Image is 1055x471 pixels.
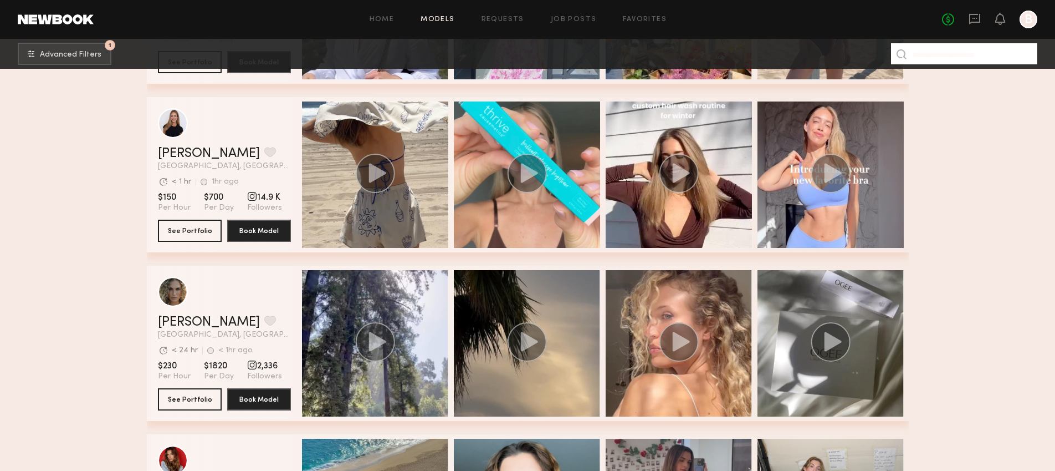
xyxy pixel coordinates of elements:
a: Job Posts [551,16,597,23]
span: Advanced Filters [40,51,101,59]
div: < 1hr ago [218,347,253,354]
div: < 1 hr [172,178,191,186]
span: $230 [158,361,191,372]
a: Favorites [623,16,667,23]
span: $1820 [204,361,234,372]
button: 1Advanced Filters [18,43,111,65]
span: Per Hour [158,372,191,382]
a: [PERSON_NAME] [158,316,260,329]
span: 14.9 K [247,192,282,203]
button: Book Model [227,388,291,411]
span: $700 [204,192,234,203]
button: See Portfolio [158,388,222,411]
span: Per Day [204,372,234,382]
a: B [1020,11,1037,28]
a: Requests [482,16,524,23]
button: Book Model [227,220,291,242]
span: Per Hour [158,203,191,213]
button: See Portfolio [158,220,222,242]
a: Home [370,16,395,23]
span: Followers [247,203,282,213]
span: [GEOGRAPHIC_DATA], [GEOGRAPHIC_DATA] [158,331,291,339]
span: [GEOGRAPHIC_DATA], [GEOGRAPHIC_DATA] [158,163,291,170]
a: [PERSON_NAME] [158,147,260,160]
div: < 24 hr [172,347,198,354]
span: Per Day [204,203,234,213]
a: Models [421,16,454,23]
span: 1 [109,43,111,48]
div: 1hr ago [212,178,239,186]
span: $150 [158,192,191,203]
span: Followers [247,372,282,382]
span: 2,336 [247,361,282,372]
